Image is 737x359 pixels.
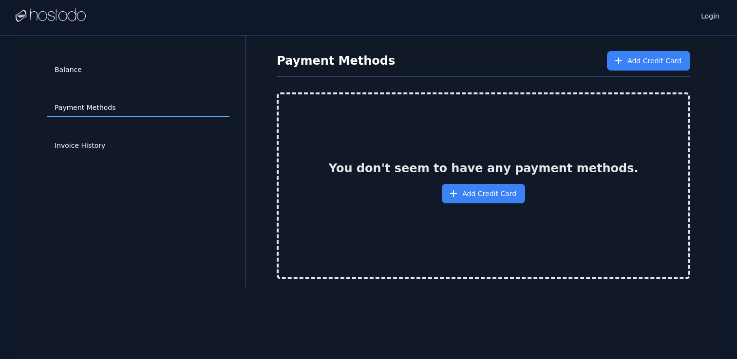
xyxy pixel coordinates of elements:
button: Add Credit Card [607,51,690,71]
a: Payment Methods [47,99,229,117]
a: Login [699,9,721,21]
a: Balance [47,61,229,79]
a: Invoice History [47,137,229,155]
h2: You don't seem to have any payment methods. [329,161,639,176]
img: Logo [16,8,86,23]
span: Add Credit Card [627,56,681,66]
h1: Payment Methods [277,53,395,69]
button: Add Credit Card [442,184,525,203]
span: Add Credit Card [462,189,516,198]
